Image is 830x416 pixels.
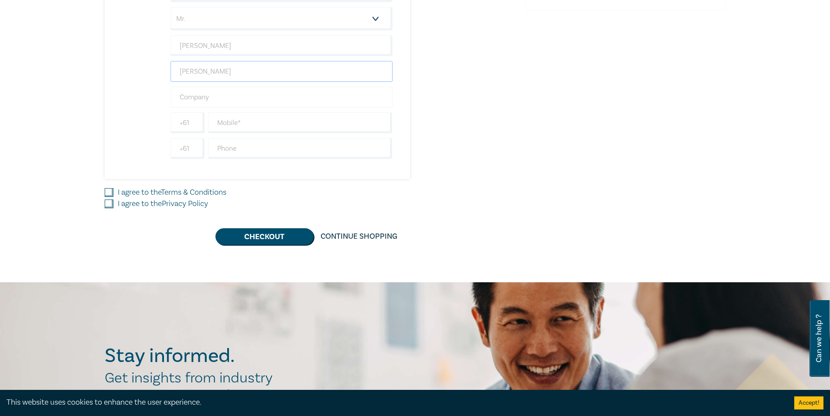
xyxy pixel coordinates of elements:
input: Phone [208,138,393,159]
a: Privacy Policy [162,199,208,209]
input: Company [171,87,393,108]
label: I agree to the [118,198,208,210]
span: Can we help ? [815,305,823,372]
h2: Stay informed. [105,345,311,367]
input: Mobile* [208,112,393,133]
input: Last Name* [171,61,393,82]
button: Accept cookies [794,396,823,409]
a: Continue Shopping [314,228,404,245]
button: Checkout [215,228,314,245]
input: +61 [171,138,205,159]
input: First Name* [171,35,393,56]
div: This website uses cookies to enhance the user experience. [7,397,781,408]
a: Terms & Conditions [161,187,226,197]
label: I agree to the [118,187,226,198]
input: +61 [171,112,205,133]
